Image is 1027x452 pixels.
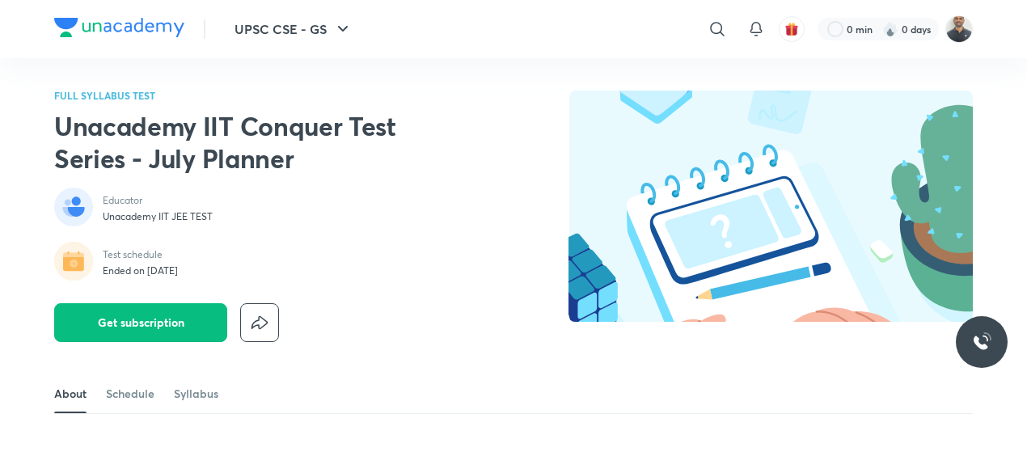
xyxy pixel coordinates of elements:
[54,91,468,100] p: FULL SYLLABUS TEST
[174,374,218,413] a: Syllabus
[103,248,178,261] p: Test schedule
[882,21,898,37] img: streak
[103,194,213,207] p: Educator
[54,18,184,37] img: Company Logo
[98,315,184,331] span: Get subscription
[972,332,991,352] img: ttu
[54,374,87,413] a: About
[54,110,468,175] h2: Unacademy IIT Conquer Test Series - July Planner
[779,16,805,42] button: avatar
[103,210,213,223] p: Unacademy IIT JEE TEST
[54,18,184,41] a: Company Logo
[225,13,362,45] button: UPSC CSE - GS
[103,264,178,277] p: Ended on [DATE]
[106,374,154,413] a: Schedule
[54,303,227,342] button: Get subscription
[945,15,973,43] img: Anand Deshpande
[784,22,799,36] img: avatar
